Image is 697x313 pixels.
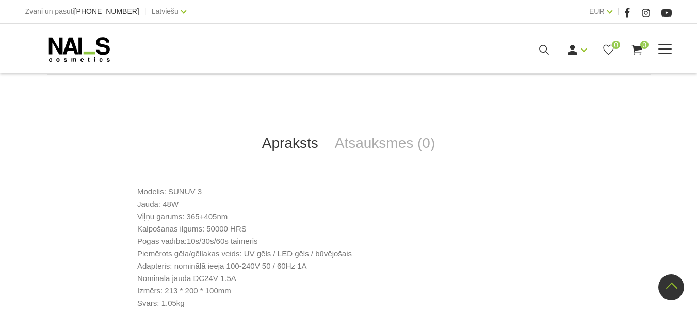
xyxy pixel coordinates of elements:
a: Atsauksmes (0) [327,126,444,160]
div: Zvani un pasūti [25,5,139,18]
span: | [618,5,620,18]
a: 0 [602,43,615,56]
a: EUR [589,5,605,18]
span: | [144,5,147,18]
span: [PHONE_NUMBER] [74,7,139,15]
span: 0 [640,41,649,49]
a: [PHONE_NUMBER] [74,8,139,15]
a: Latviešu [152,5,179,18]
a: 0 [630,43,643,56]
a: Apraksts [254,126,327,160]
p: Modelis: SUNUV 3 Jauda: 48W Viļņu garums: 365+405nm Kalpošanas ilgums: 50000 HRS Pogas vadība:10s... [137,186,560,309]
span: 0 [612,41,620,49]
